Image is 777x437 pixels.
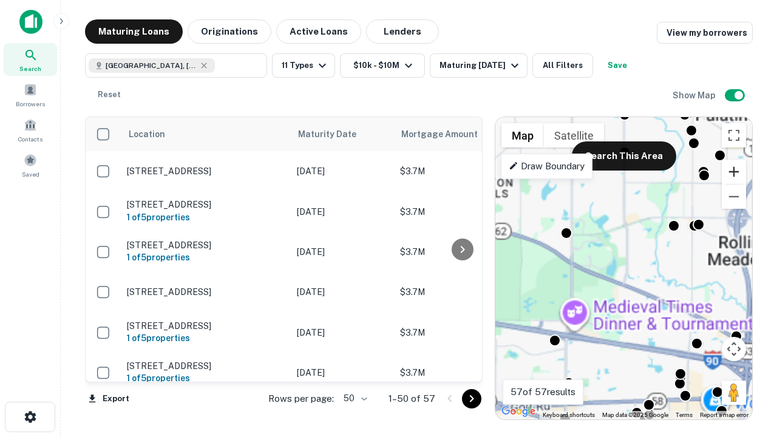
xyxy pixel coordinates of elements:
p: [STREET_ADDRESS] [127,166,285,177]
button: 11 Types [272,53,335,78]
img: Google [498,404,538,419]
h6: 1 of 5 properties [127,251,285,264]
img: capitalize-icon.png [19,10,42,34]
p: $3.7M [400,245,521,259]
button: Lenders [366,19,439,44]
span: Borrowers [16,99,45,109]
button: Maturing Loans [85,19,183,44]
button: Zoom out [722,185,746,209]
p: $3.7M [400,164,521,178]
h6: 1 of 5 properties [127,331,285,345]
p: [DATE] [297,205,388,218]
p: [STREET_ADDRESS] [127,286,285,297]
button: Toggle fullscreen view [722,123,746,147]
button: Go to next page [462,389,481,408]
p: [DATE] [297,164,388,178]
h6: Show Map [673,89,718,102]
button: Show street map [501,123,544,147]
p: $3.7M [400,366,521,379]
p: Rows per page: [268,391,334,406]
h6: 1 of 5 properties [127,211,285,224]
button: Zoom in [722,160,746,184]
button: Search This Area [572,141,676,171]
span: Mortgage Amount [401,127,494,141]
div: 0 0 [495,117,752,419]
button: $10k - $10M [340,53,425,78]
iframe: Chat Widget [716,301,777,359]
p: [DATE] [297,245,388,259]
p: [DATE] [297,326,388,339]
button: Save your search to get updates of matches that match your search criteria. [598,53,637,78]
a: Terms (opens in new tab) [676,412,693,418]
div: Maturing [DATE] [439,58,522,73]
button: Reset [90,83,129,107]
button: All Filters [532,53,593,78]
p: [DATE] [297,285,388,299]
p: $3.7M [400,285,521,299]
th: Mortgage Amount [394,117,528,151]
a: Open this area in Google Maps (opens a new window) [498,404,538,419]
span: Location [128,127,165,141]
p: [DATE] [297,366,388,379]
a: Borrowers [4,78,57,111]
button: Active Loans [276,19,361,44]
span: Contacts [18,134,42,144]
p: $3.7M [400,205,521,218]
p: $3.7M [400,326,521,339]
p: 1–50 of 57 [388,391,435,406]
p: Draw Boundary [509,159,585,174]
span: Map data ©2025 Google [602,412,668,418]
span: Saved [22,169,39,179]
p: [STREET_ADDRESS] [127,320,285,331]
span: Search [19,64,41,73]
a: Report a map error [700,412,748,418]
p: [STREET_ADDRESS] [127,361,285,371]
span: [GEOGRAPHIC_DATA], [GEOGRAPHIC_DATA] [106,60,197,71]
a: Search [4,43,57,76]
p: [STREET_ADDRESS] [127,240,285,251]
button: Keyboard shortcuts [543,411,595,419]
th: Maturity Date [291,117,394,151]
th: Location [121,117,291,151]
button: Originations [188,19,271,44]
div: 50 [339,390,369,407]
button: Drag Pegman onto the map to open Street View [722,381,746,405]
p: [STREET_ADDRESS] [127,199,285,210]
a: View my borrowers [657,22,753,44]
h6: 1 of 5 properties [127,371,285,385]
p: 57 of 57 results [511,385,575,399]
span: Maturity Date [298,127,372,141]
button: Export [85,390,132,408]
button: Maturing [DATE] [430,53,528,78]
a: Saved [4,149,57,181]
button: Show satellite imagery [544,123,604,147]
a: Contacts [4,113,57,146]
